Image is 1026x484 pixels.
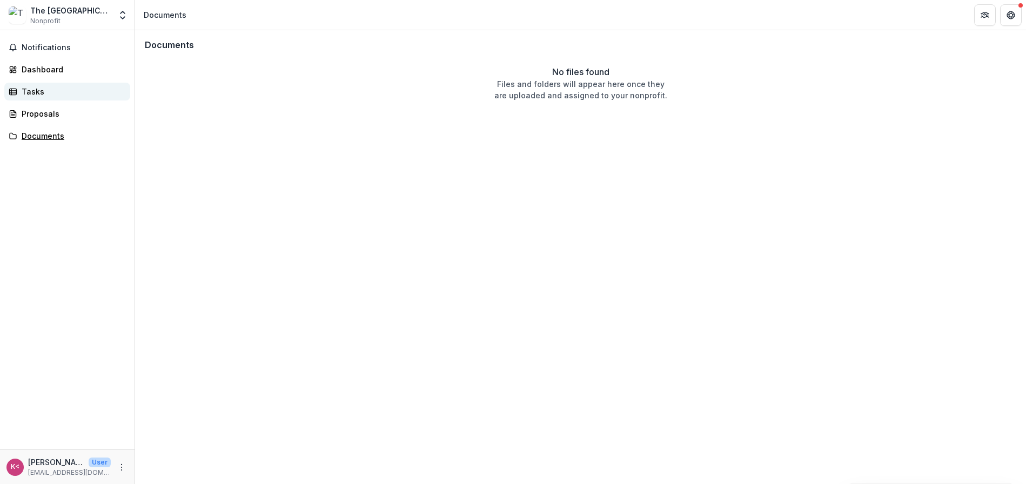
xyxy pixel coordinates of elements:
p: Files and folders will appear here once they are uploaded and assigned to your nonprofit. [494,78,667,101]
a: Dashboard [4,60,130,78]
button: Get Help [1000,4,1022,26]
div: Tasks [22,86,122,97]
div: Documents [144,9,186,21]
p: No files found [552,65,609,78]
p: [EMAIL_ADDRESS][DOMAIN_NAME] [28,468,111,478]
div: Documents [22,130,122,142]
div: Kelly Nicholls <knicholls@montrosecenter.org> [11,463,19,470]
div: Proposals [22,108,122,119]
div: Dashboard [22,64,122,75]
button: Open entity switcher [115,4,130,26]
nav: breadcrumb [139,7,191,23]
p: User [89,458,111,467]
button: More [115,461,128,474]
span: Nonprofit [30,16,61,26]
h3: Documents [145,40,194,50]
div: The [GEOGRAPHIC_DATA] [30,5,111,16]
a: Tasks [4,83,130,100]
a: Documents [4,127,130,145]
button: Notifications [4,39,130,56]
a: Proposals [4,105,130,123]
p: [PERSON_NAME] <[EMAIL_ADDRESS][DOMAIN_NAME]> [28,456,84,468]
img: The Montrose Center [9,6,26,24]
span: Notifications [22,43,126,52]
button: Partners [974,4,996,26]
